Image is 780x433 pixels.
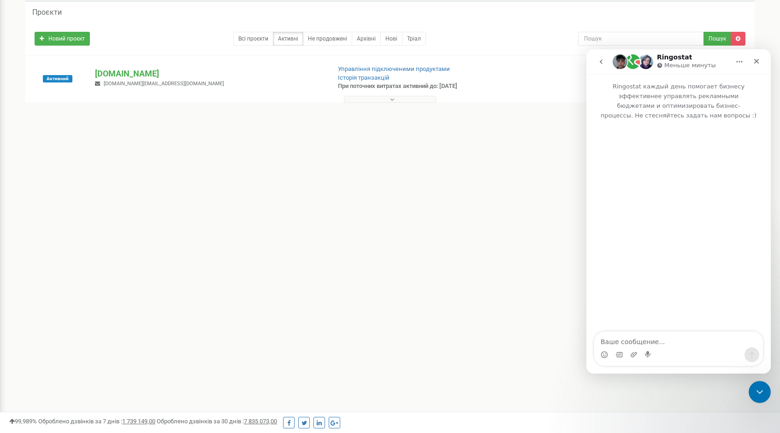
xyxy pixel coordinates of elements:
a: Новий проєкт [35,32,90,46]
a: Архівні [352,32,381,46]
a: Всі проєкти [233,32,273,46]
span: 99,989% [9,418,37,425]
p: [DOMAIN_NAME] [95,68,323,80]
iframe: Intercom live chat [749,381,771,403]
a: Не продовжені [303,32,352,46]
a: Нові [380,32,402,46]
u: 1 739 149,00 [122,418,155,425]
input: Пошук [578,32,704,46]
a: Тріал [402,32,426,46]
span: [DOMAIN_NAME][EMAIL_ADDRESS][DOMAIN_NAME] [104,81,224,87]
button: Пошук [703,32,731,46]
a: Активні [273,32,303,46]
h5: Проєкти [32,8,62,17]
span: Активний [43,75,72,82]
u: 7 835 073,00 [244,418,277,425]
iframe: Intercom live chat [586,49,771,374]
span: Оброблено дзвінків за 30 днів : [157,418,277,425]
a: Історія транзакцій [338,74,390,81]
p: При поточних витратах активний до: [DATE] [338,82,505,91]
span: Оброблено дзвінків за 7 днів : [38,418,155,425]
a: Управління підключеними продуктами [338,65,450,72]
